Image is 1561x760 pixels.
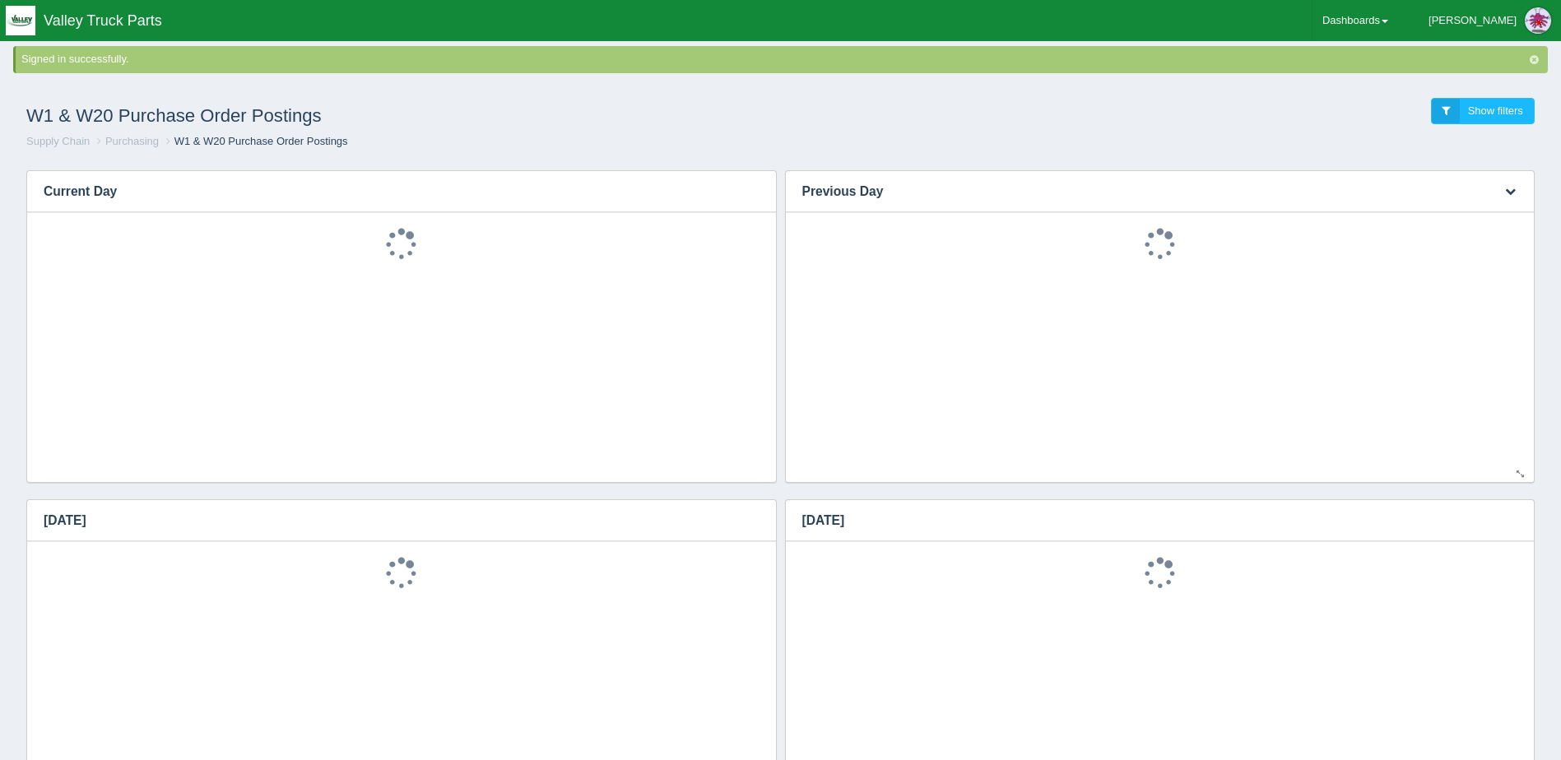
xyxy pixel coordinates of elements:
[162,134,348,150] li: W1 & W20 Purchase Order Postings
[6,6,35,35] img: q1blfpkbivjhsugxdrfq.png
[105,135,159,147] a: Purchasing
[1525,7,1551,34] img: Profile Picture
[44,12,162,29] span: Valley Truck Parts
[27,171,751,212] h3: Current Day
[27,500,751,541] h3: [DATE]
[1468,104,1523,117] span: Show filters
[26,135,90,147] a: Supply Chain
[786,171,1484,212] h3: Previous Day
[21,52,1545,67] div: Signed in successfully.
[1429,4,1517,37] div: [PERSON_NAME]
[786,500,1510,541] h3: [DATE]
[26,98,781,134] h1: W1 & W20 Purchase Order Postings
[1431,98,1535,125] a: Show filters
